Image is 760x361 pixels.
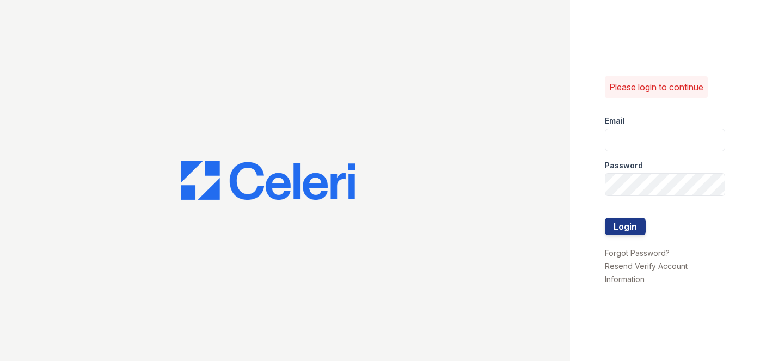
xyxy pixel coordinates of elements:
[181,161,355,200] img: CE_Logo_Blue-a8612792a0a2168367f1c8372b55b34899dd931a85d93a1a3d3e32e68fde9ad4.png
[609,81,703,94] p: Please login to continue
[605,160,643,171] label: Password
[605,248,670,258] a: Forgot Password?
[605,261,688,284] a: Resend Verify Account Information
[605,115,625,126] label: Email
[605,218,646,235] button: Login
